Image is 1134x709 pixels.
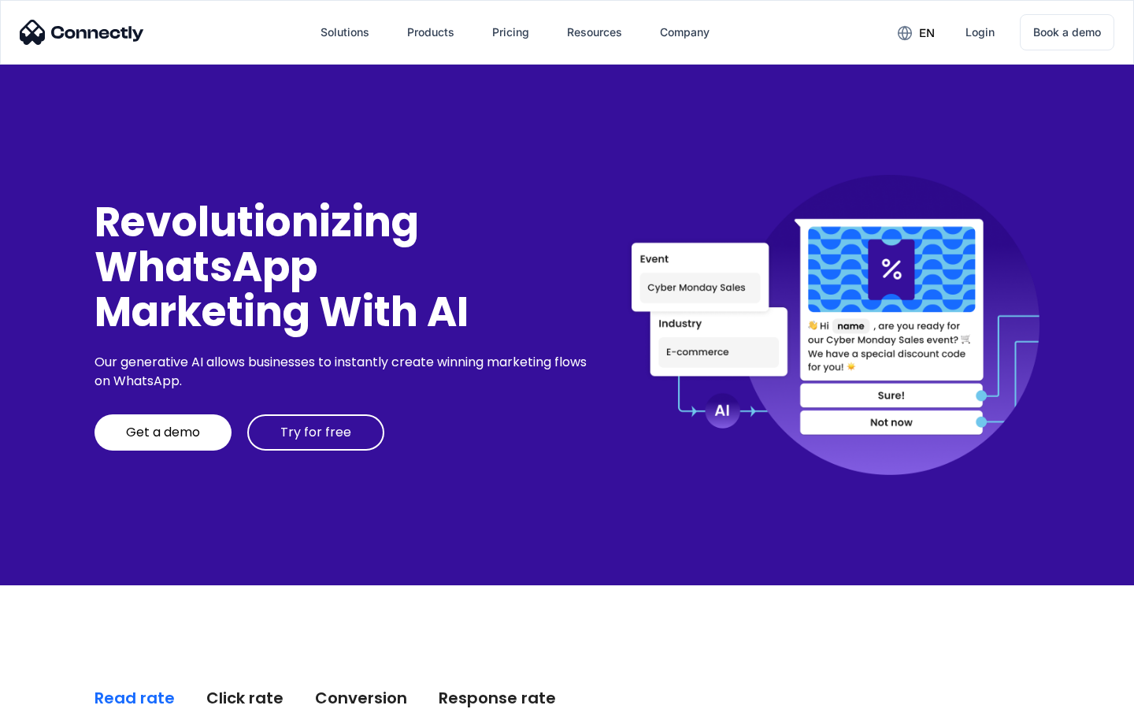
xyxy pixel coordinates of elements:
div: Try for free [280,425,351,440]
a: Book a demo [1020,14,1114,50]
div: Company [660,21,710,43]
div: Conversion [315,687,407,709]
div: Solutions [321,21,369,43]
div: Get a demo [126,425,200,440]
a: Login [953,13,1007,51]
div: Our generative AI allows businesses to instantly create winning marketing flows on WhatsApp. [94,353,592,391]
div: Login [965,21,995,43]
div: en [919,22,935,44]
a: Get a demo [94,414,232,451]
img: Connectly Logo [20,20,144,45]
div: Click rate [206,687,283,709]
div: Revolutionizing WhatsApp Marketing With AI [94,199,592,335]
div: Products [407,21,454,43]
div: Resources [567,21,622,43]
div: Response rate [439,687,556,709]
a: Try for free [247,414,384,451]
div: Pricing [492,21,529,43]
a: Pricing [480,13,542,51]
div: Read rate [94,687,175,709]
